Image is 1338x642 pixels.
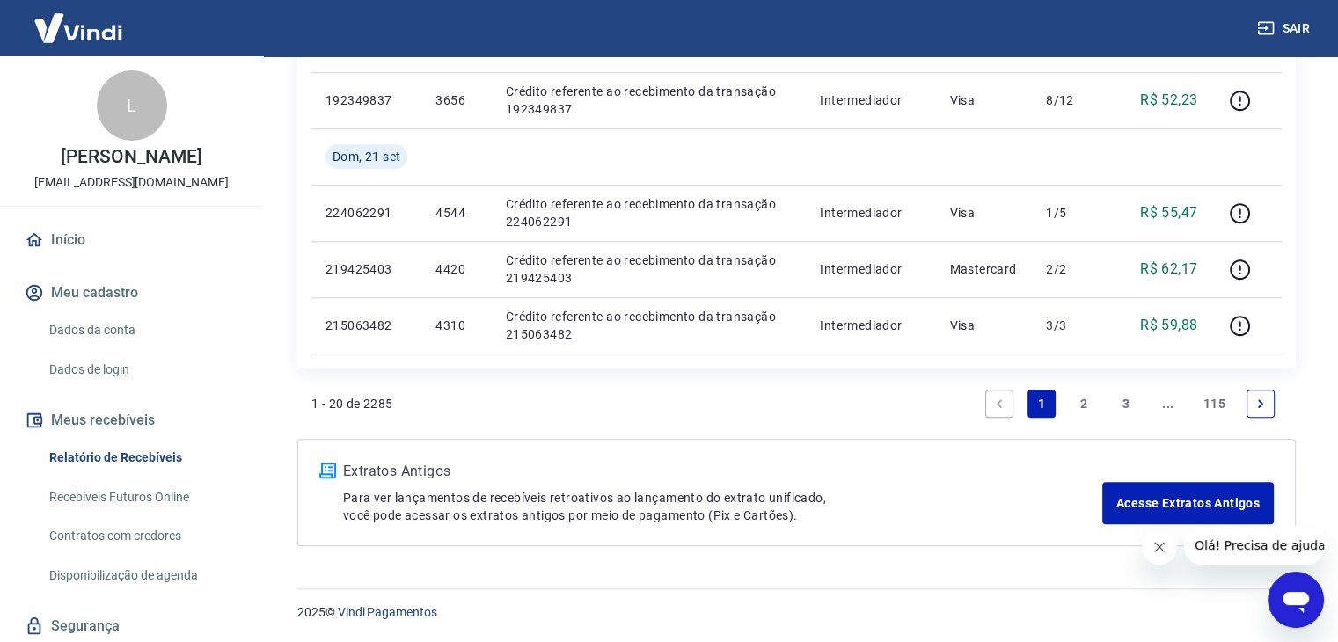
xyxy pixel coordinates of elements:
[34,173,229,192] p: [EMAIL_ADDRESS][DOMAIN_NAME]
[325,317,407,334] p: 215063482
[343,461,1102,482] p: Extratos Antigos
[435,91,477,109] p: 3656
[820,204,921,222] p: Intermediador
[1254,12,1317,45] button: Sair
[1070,390,1098,418] a: Page 2
[1142,529,1177,565] iframe: Fechar mensagem
[1140,315,1197,336] p: R$ 59,88
[985,390,1013,418] a: Previous page
[506,83,793,118] p: Crédito referente ao recebimento da transação 192349837
[1154,390,1182,418] a: Jump forward
[311,395,393,412] p: 1 - 20 de 2285
[42,518,242,554] a: Contratos com credores
[42,479,242,515] a: Recebíveis Futuros Online
[506,308,793,343] p: Crédito referente ao recebimento da transação 215063482
[333,148,400,165] span: Dom, 21 set
[42,558,242,594] a: Disponibilização de agenda
[435,204,477,222] p: 4544
[42,440,242,476] a: Relatório de Recebíveis
[325,260,407,278] p: 219425403
[343,489,1102,524] p: Para ver lançamentos de recebíveis retroativos ao lançamento do extrato unificado, você pode aces...
[978,383,1282,425] ul: Pagination
[61,148,201,166] p: [PERSON_NAME]
[1046,204,1098,222] p: 1/5
[325,91,407,109] p: 192349837
[11,12,148,26] span: Olá! Precisa de ajuda?
[297,603,1296,622] p: 2025 ©
[1140,90,1197,111] p: R$ 52,23
[325,204,407,222] p: 224062291
[1268,572,1324,628] iframe: Botão para abrir a janela de mensagens
[949,91,1018,109] p: Visa
[338,605,437,619] a: Vindi Pagamentos
[1046,91,1098,109] p: 8/12
[1247,390,1275,418] a: Next page
[21,1,135,55] img: Vindi
[1102,482,1274,524] a: Acesse Extratos Antigos
[820,317,921,334] p: Intermediador
[949,204,1018,222] p: Visa
[42,352,242,388] a: Dados de login
[435,317,477,334] p: 4310
[1140,259,1197,280] p: R$ 62,17
[42,312,242,348] a: Dados da conta
[1184,526,1324,565] iframe: Mensagem da empresa
[319,463,336,478] img: ícone
[1027,390,1056,418] a: Page 1 is your current page
[1046,317,1098,334] p: 3/3
[820,91,921,109] p: Intermediador
[1140,202,1197,223] p: R$ 55,47
[506,252,793,287] p: Crédito referente ao recebimento da transação 219425403
[949,317,1018,334] p: Visa
[1112,390,1140,418] a: Page 3
[949,260,1018,278] p: Mastercard
[97,70,167,141] div: L
[21,221,242,259] a: Início
[1046,260,1098,278] p: 2/2
[506,195,793,230] p: Crédito referente ao recebimento da transação 224062291
[21,401,242,440] button: Meus recebíveis
[820,260,921,278] p: Intermediador
[1196,390,1232,418] a: Page 115
[21,274,242,312] button: Meu cadastro
[435,260,477,278] p: 4420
